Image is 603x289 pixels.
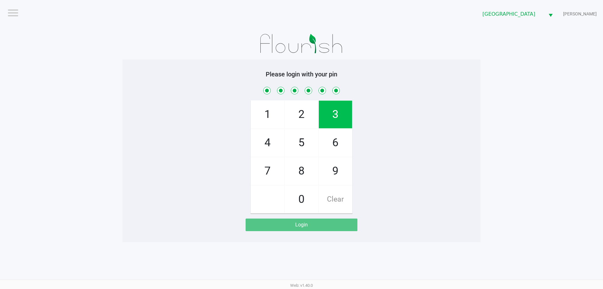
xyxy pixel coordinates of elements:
[319,186,352,213] span: Clear
[285,157,318,185] span: 8
[319,129,352,157] span: 6
[285,101,318,128] span: 2
[127,70,476,78] h5: Please login with your pin
[563,11,597,17] span: [PERSON_NAME]
[290,283,313,288] span: Web: v1.40.0
[251,157,284,185] span: 7
[285,186,318,213] span: 0
[482,10,541,18] span: [GEOGRAPHIC_DATA]
[285,129,318,157] span: 5
[319,101,352,128] span: 3
[251,129,284,157] span: 4
[545,7,557,21] button: Select
[319,157,352,185] span: 9
[251,101,284,128] span: 1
